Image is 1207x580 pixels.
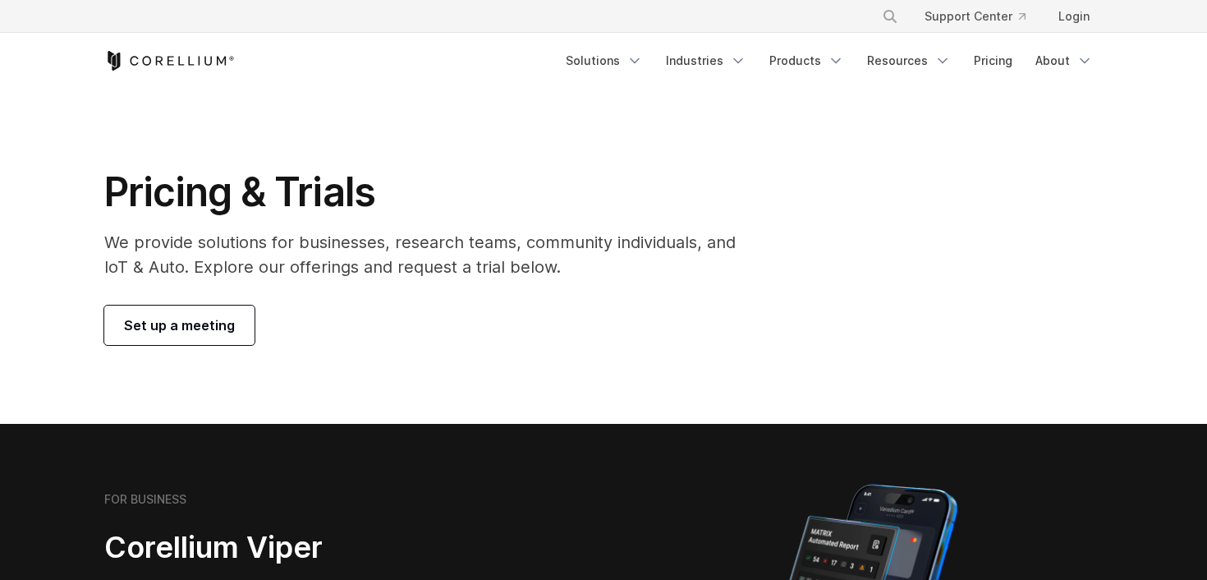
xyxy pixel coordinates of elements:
[1026,46,1103,76] a: About
[857,46,961,76] a: Resources
[911,2,1039,31] a: Support Center
[556,46,653,76] a: Solutions
[862,2,1103,31] div: Navigation Menu
[104,529,525,566] h2: Corellium Viper
[104,168,759,217] h1: Pricing & Trials
[656,46,756,76] a: Industries
[1045,2,1103,31] a: Login
[760,46,854,76] a: Products
[124,315,235,335] span: Set up a meeting
[104,51,235,71] a: Corellium Home
[556,46,1103,76] div: Navigation Menu
[964,46,1022,76] a: Pricing
[104,306,255,345] a: Set up a meeting
[104,492,186,507] h6: FOR BUSINESS
[875,2,905,31] button: Search
[104,230,759,279] p: We provide solutions for businesses, research teams, community individuals, and IoT & Auto. Explo...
